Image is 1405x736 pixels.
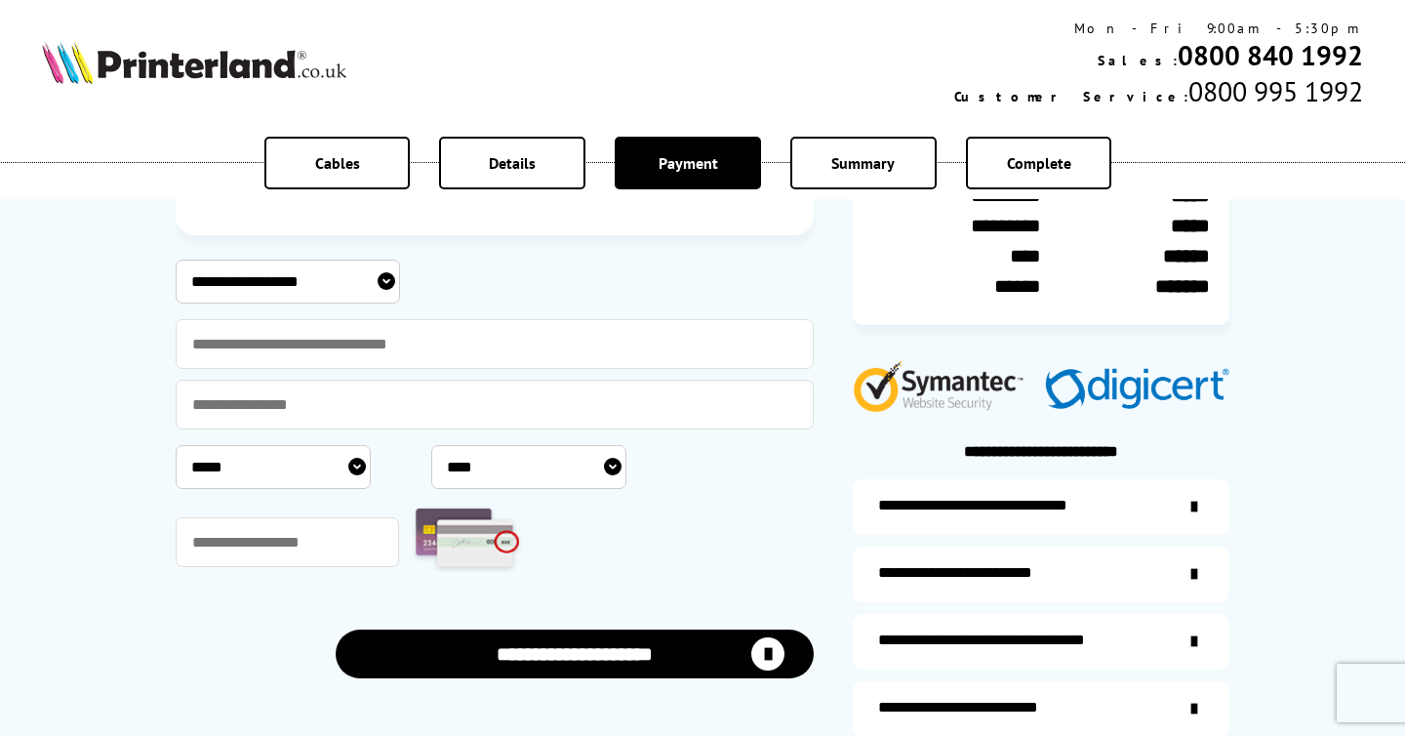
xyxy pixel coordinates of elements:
span: 0800 995 1992 [1188,73,1363,109]
a: additional-ink [853,479,1229,535]
span: Payment [659,153,718,173]
a: additional-cables [853,614,1229,670]
span: Cables [315,153,360,173]
span: Complete [1007,153,1071,173]
span: Customer Service: [954,88,1188,105]
div: Mon - Fri 9:00am - 5:30pm [954,20,1363,37]
span: Sales: [1098,52,1178,69]
img: Printerland Logo [42,41,346,84]
a: 0800 840 1992 [1178,37,1363,73]
span: Details [489,153,536,173]
a: items-arrive [853,547,1229,602]
span: Summary [831,153,895,173]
